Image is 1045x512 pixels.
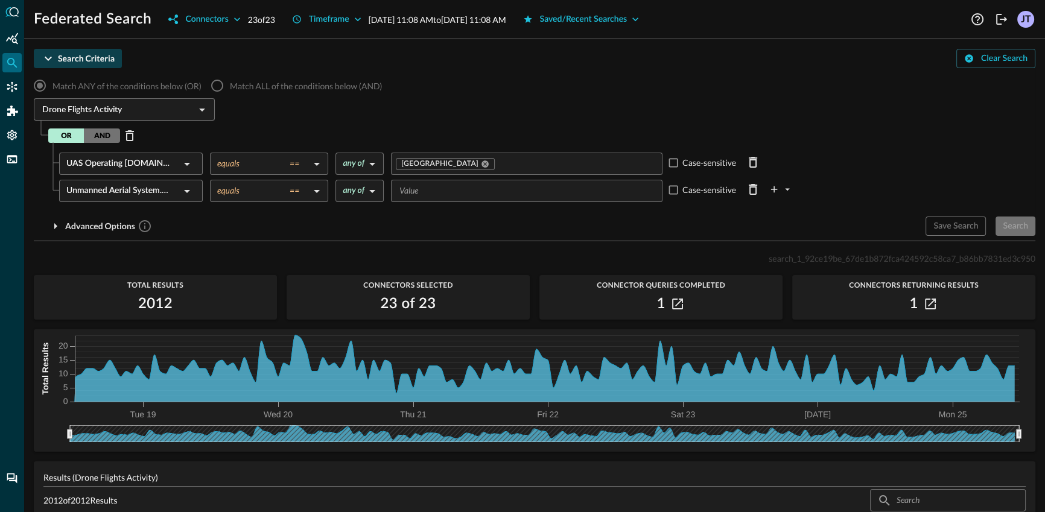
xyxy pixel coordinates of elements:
[769,253,1035,264] span: search_1_92ce19be_67de1b872fca424592c58ca7_b86bb7831ed3c950
[52,80,202,92] span: Match ANY of the conditions below (OR)
[58,51,115,66] div: Search Criteria
[2,77,22,96] div: Connectors
[2,125,22,145] div: Settings
[792,281,1035,289] span: Connectors Returning Results
[396,158,495,170] div: [GEOGRAPHIC_DATA]
[671,409,696,419] tspan: Sat 23
[290,158,299,169] span: ==
[290,185,299,196] span: ==
[2,29,22,48] div: Summary Insights
[909,294,918,314] h2: 1
[59,341,68,350] tspan: 20
[66,153,180,175] div: UAS Operating [DOMAIN_NAME]
[2,469,22,488] div: Chat
[309,12,349,27] div: Timeframe
[230,80,382,92] span: Match ALL of the conditions below (AND)
[679,183,736,196] p: Case-sensitive
[380,294,436,314] h2: 23 of 23
[185,12,228,27] div: Connectors
[59,355,68,364] tspan: 15
[968,10,987,29] button: Help
[34,216,159,236] button: Advanced Options
[1017,11,1034,28] div: JT
[369,13,506,26] p: [DATE] 11:08 AM to [DATE] 11:08 AM
[287,281,530,289] span: Connectors Selected
[395,183,657,198] input: Value
[264,409,293,419] tspan: Wed 20
[161,10,247,29] button: Connectors
[956,49,1035,68] button: Clear Search
[66,180,180,202] div: Unmanned Aerial System.Model
[939,409,967,419] tspan: Mon 25
[897,489,998,511] input: Search
[59,368,68,378] tspan: 10
[400,409,427,419] tspan: Thu 21
[981,51,1028,66] div: Clear Search
[65,219,152,234] div: Advanced Options
[43,471,1026,484] p: Results (Drone Flights Activity)
[285,10,369,29] button: Timeframe
[84,128,120,143] button: AND
[2,150,22,169] div: FSQL
[401,159,478,169] span: [GEOGRAPHIC_DATA]
[656,294,665,314] h2: 1
[43,494,118,507] p: 2012 of 2012 Results
[992,10,1011,29] button: Logout
[343,185,364,196] div: any of
[679,156,736,169] p: Case-sensitive
[48,128,84,143] button: OR
[217,158,240,169] span: equals
[120,126,139,145] button: Delete Row
[34,49,122,68] button: Search Criteria
[767,180,794,199] button: plus-arrow-button
[217,185,240,196] span: equals
[138,294,173,314] h2: 2012
[217,185,309,196] div: equals
[34,281,277,289] span: Total Results
[343,158,364,169] div: any of
[2,53,22,72] div: Federated Search
[540,12,627,27] div: Saved/Recent Searches
[539,281,783,289] span: Connector Queries Completed
[194,101,211,118] button: Open
[496,156,657,171] input: Value
[63,382,68,392] tspan: 5
[34,10,151,29] h1: Federated Search
[37,102,191,117] input: Select an Event Type
[217,158,309,169] div: equals
[40,343,50,395] tspan: Total Results
[537,409,559,419] tspan: Fri 22
[804,409,831,419] tspan: [DATE]
[516,10,647,29] button: Saved/Recent Searches
[63,396,68,406] tspan: 0
[130,409,156,419] tspan: Tue 19
[743,180,763,199] button: Delete Row
[248,13,275,26] p: 23 of 23
[3,101,22,121] div: Addons
[743,153,763,172] button: Delete Row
